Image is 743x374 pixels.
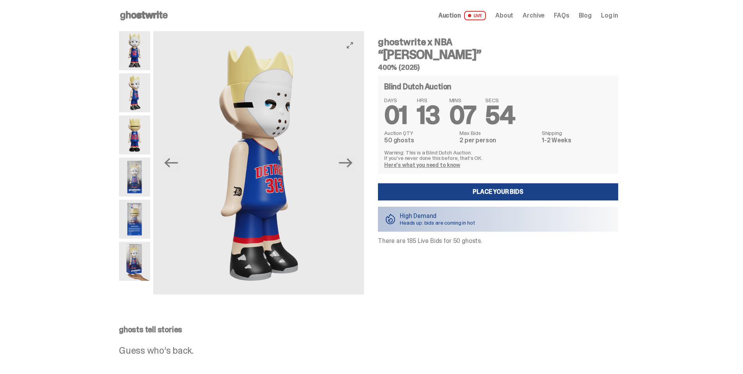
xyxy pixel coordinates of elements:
[163,154,180,172] button: Previous
[119,326,618,333] p: ghosts tell stories
[542,137,612,144] dd: 1-2 Weeks
[400,220,475,225] p: Heads up: bids are coming in hot
[579,12,592,19] a: Blog
[153,31,364,294] img: Copy%20of%20Eminem_NBA_400_3.png
[400,213,475,219] p: High Demand
[601,12,618,19] a: Log in
[384,97,408,103] span: DAYS
[378,64,618,71] h5: 400% (2025)
[485,99,515,131] span: 54
[495,12,513,19] a: About
[119,31,150,70] img: Copy%20of%20Eminem_NBA_400_1.png
[384,150,612,161] p: Warning: This is a Blind Dutch Auction. If you’ve never done this before, that’s OK.
[459,130,537,136] dt: Max Bids
[523,12,544,19] a: Archive
[384,83,451,90] h4: Blind Dutch Auction
[337,154,355,172] button: Next
[119,73,150,112] img: Copy%20of%20Eminem_NBA_400_3.png
[459,137,537,144] dd: 2 per person
[449,99,476,131] span: 07
[345,41,355,50] button: View full-screen
[417,97,440,103] span: HRS
[119,158,150,197] img: Eminem_NBA_400_12.png
[384,130,455,136] dt: Auction QTY
[417,99,440,131] span: 13
[378,238,618,244] p: There are 185 Live Bids for 50 ghosts.
[119,242,150,281] img: eminem%20scale.png
[384,137,455,144] dd: 50 ghosts
[384,161,460,168] a: Here's what you need to know
[378,37,618,47] h4: ghostwrite x NBA
[119,200,150,239] img: Eminem_NBA_400_13.png
[378,183,618,200] a: Place your Bids
[119,115,150,154] img: Copy%20of%20Eminem_NBA_400_6.png
[554,12,569,19] a: FAQs
[438,11,486,20] a: Auction LIVE
[485,97,515,103] span: SECS
[542,130,612,136] dt: Shipping
[449,97,476,103] span: MINS
[378,48,618,61] h3: “[PERSON_NAME]”
[438,12,461,19] span: Auction
[464,11,486,20] span: LIVE
[384,99,408,131] span: 01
